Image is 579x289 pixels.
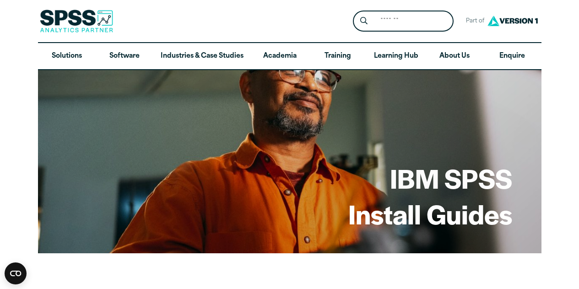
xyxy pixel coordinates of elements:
img: Version1 Logo [485,12,540,29]
a: Academia [251,43,308,70]
nav: Desktop version of site main menu [38,43,541,70]
button: Open CMP widget [5,262,27,284]
a: Software [96,43,153,70]
button: Search magnifying glass icon [355,13,372,30]
a: Solutions [38,43,96,70]
a: Training [308,43,366,70]
a: About Us [426,43,483,70]
svg: Search magnifying glass icon [360,17,368,25]
a: Enquire [483,43,541,70]
span: Part of [461,15,485,28]
a: Learning Hub [367,43,426,70]
img: SPSS Analytics Partner [40,10,113,33]
h1: IBM SPSS Install Guides [348,160,512,231]
form: Site Header Search Form [353,11,454,32]
a: Industries & Case Studies [153,43,251,70]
